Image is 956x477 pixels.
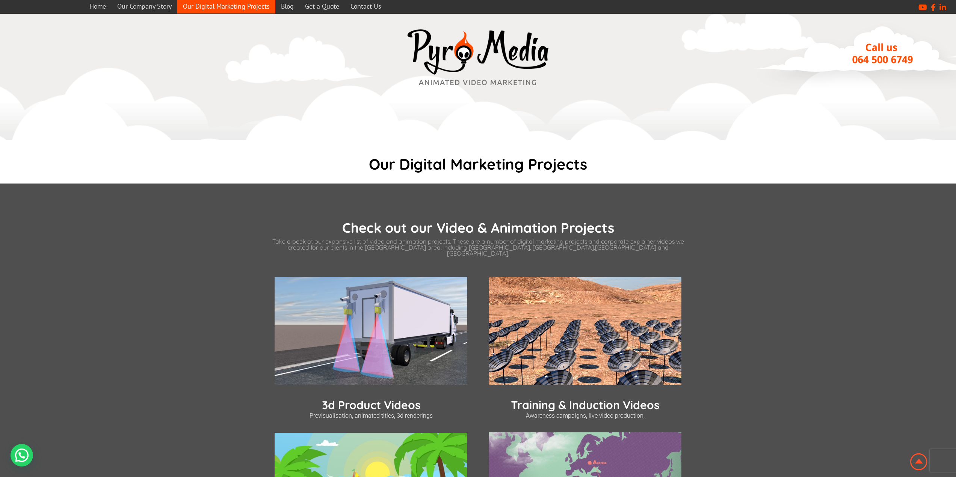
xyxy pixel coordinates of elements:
h2: Check out our Video & Animation Projects [264,221,692,235]
a: Training & Induction Videos [511,398,659,412]
img: video marketing media company westville durban logo [403,25,553,90]
a: 3d Product Videos [322,398,420,412]
img: satellites 3d animation simulation [489,277,681,385]
img: 3d visualisation video of pavement management system [275,277,467,385]
img: Animation Studio South Africa [909,452,929,472]
p: Take a peek at our expansive list of video and animation projects. These are a number of digital ... [264,238,692,256]
a: video marketing media company westville durban logo [403,25,553,92]
p: Awareness campaigns, live video production, [478,412,692,419]
p: Previsualisation, animated titles, 3d renderings [264,412,478,419]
